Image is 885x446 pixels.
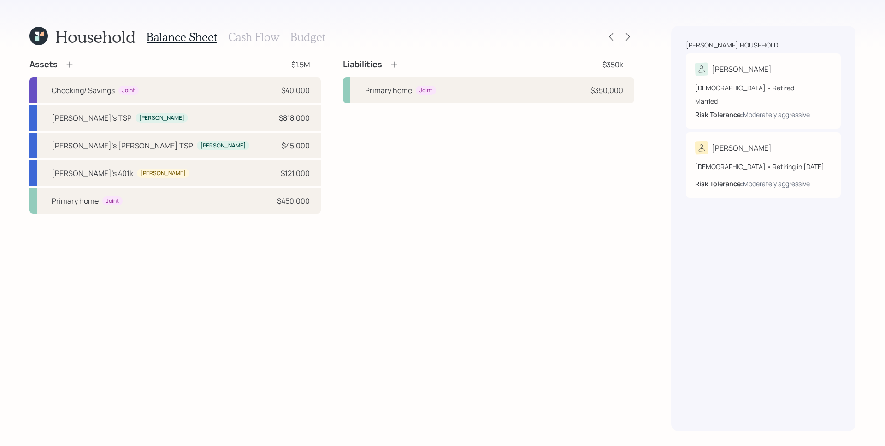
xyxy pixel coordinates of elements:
div: $350k [602,59,623,70]
div: $350,000 [590,85,623,96]
div: [PERSON_NAME] [712,142,772,153]
div: [PERSON_NAME] [139,114,184,122]
div: $40,000 [281,85,310,96]
div: $818,000 [279,112,310,123]
h3: Balance Sheet [147,30,217,44]
h1: Household [55,27,136,47]
div: [PERSON_NAME] household [686,41,778,50]
div: Moderately aggressive [743,110,810,119]
div: Primary home [52,195,99,206]
h4: Assets [29,59,58,70]
div: $1.5M [291,59,310,70]
div: [PERSON_NAME]'s 401k [52,168,133,179]
div: $45,000 [282,140,310,151]
div: $450,000 [277,195,310,206]
div: Moderately aggressive [743,179,810,188]
div: Checking/ Savings [52,85,115,96]
div: [PERSON_NAME]'s [PERSON_NAME] TSP [52,140,193,151]
b: Risk Tolerance: [695,179,743,188]
div: [DEMOGRAPHIC_DATA] • Retired [695,83,832,93]
div: [PERSON_NAME] [141,170,186,177]
div: Primary home [365,85,412,96]
h4: Liabilities [343,59,382,70]
div: Joint [106,197,119,205]
div: Joint [419,87,432,94]
h3: Budget [290,30,325,44]
b: Risk Tolerance: [695,110,743,119]
div: Joint [122,87,135,94]
div: [PERSON_NAME] [201,142,246,150]
div: Married [695,96,832,106]
div: $121,000 [281,168,310,179]
h3: Cash Flow [228,30,279,44]
div: [PERSON_NAME] [712,64,772,75]
div: [PERSON_NAME]'s TSP [52,112,132,123]
div: [DEMOGRAPHIC_DATA] • Retiring in [DATE] [695,162,832,171]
